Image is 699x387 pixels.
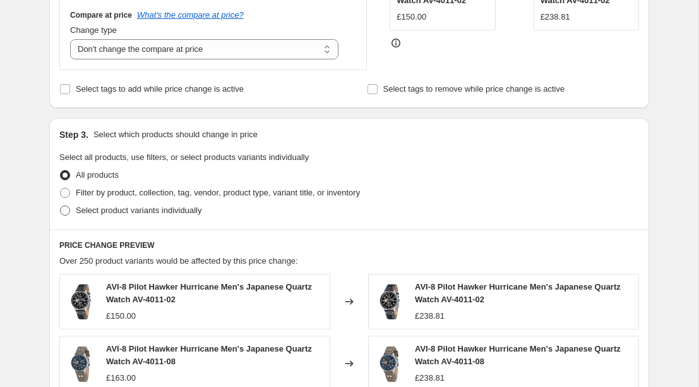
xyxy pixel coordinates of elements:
[76,84,244,94] span: Select tags to add while price change is active
[59,152,309,162] span: Select all products, use filters, or select products variants individually
[383,84,565,94] span: Select tags to remove while price change is active
[415,373,445,383] span: £238.81
[76,206,201,215] span: Select product variants individually
[93,128,258,141] p: Select which products should change in price
[375,283,405,321] img: AV-4011-02_80x.png
[137,10,244,20] button: What's the compare at price?
[76,170,119,180] span: All products
[415,282,621,304] span: AVI-8 Pilot Hawker Hurricane Men's Japanese Quartz Watch AV-4011-02
[59,128,88,141] h2: Step 3.
[66,345,96,383] img: AV-4011-08_80x.png
[375,345,405,383] img: AV-4011-08_80x.png
[70,25,117,35] span: Change type
[397,12,426,21] span: £150.00
[106,282,312,304] span: AVI-8 Pilot Hawker Hurricane Men's Japanese Quartz Watch AV-4011-02
[76,188,360,197] span: Filter by product, collection, tag, vendor, product type, variant title, or inventory
[106,344,312,366] span: AVI-8 Pilot Hawker Hurricane Men's Japanese Quartz Watch AV-4011-08
[106,311,136,321] span: £150.00
[106,373,136,383] span: £163.00
[541,12,570,21] span: £238.81
[70,10,132,20] h3: Compare at price
[59,240,639,250] h6: PRICE CHANGE PREVIEW
[59,256,298,266] span: Over 250 product variants would be affected by this price change:
[415,311,445,321] span: £238.81
[66,283,96,321] img: AV-4011-02_80x.png
[415,344,621,366] span: AVI-8 Pilot Hawker Hurricane Men's Japanese Quartz Watch AV-4011-08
